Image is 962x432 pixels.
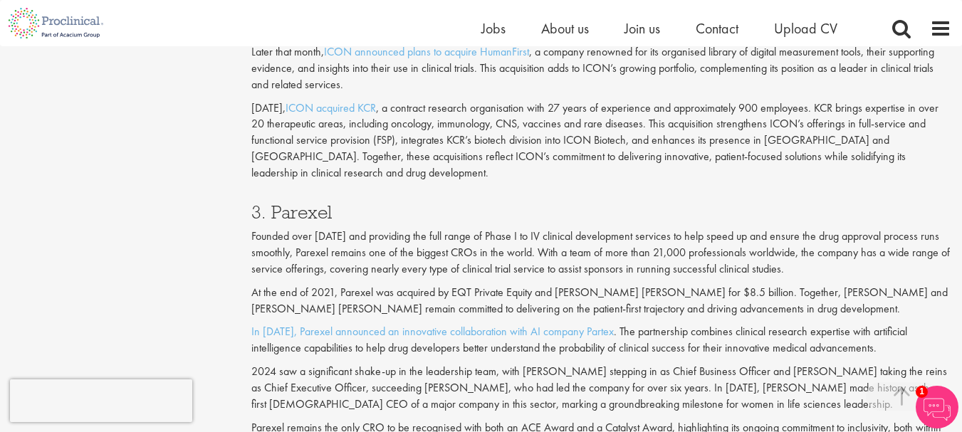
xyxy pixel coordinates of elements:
a: ICON announced plans to acquire HumanFirst [324,44,529,59]
span: 1 [916,386,928,398]
a: Join us [624,19,660,38]
img: Chatbot [916,386,958,428]
p: . The partnership combines clinical research expertise with artificial intelligence capabilities ... [251,324,951,357]
a: ICON acquired KCR [286,100,376,115]
p: 2024 saw a significant shake-up in the leadership team, with [PERSON_NAME] stepping in as Chief B... [251,364,951,413]
a: About us [541,19,589,38]
a: Contact [696,19,738,38]
a: Upload CV [774,19,837,38]
a: Jobs [481,19,506,38]
p: [DATE], , a contract research organisation with 27 years of experience and approximately 900 empl... [251,100,951,181]
p: In [DATE], ICON embarked on a series of strategic acquisitions to expand its capabilities and mar... [251,11,951,93]
h3: 3. Parexel [251,203,951,221]
iframe: reCAPTCHA [10,379,192,422]
a: In [DATE], Parexel announced an innovative collaboration with AI company Partex [251,324,614,339]
p: Founded over [DATE] and providing the full range of Phase I to IV clinical development services t... [251,228,951,278]
p: At the end of 2021, Parexel was acquired by EQT Private Equity and [PERSON_NAME] [PERSON_NAME] fo... [251,285,951,317]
